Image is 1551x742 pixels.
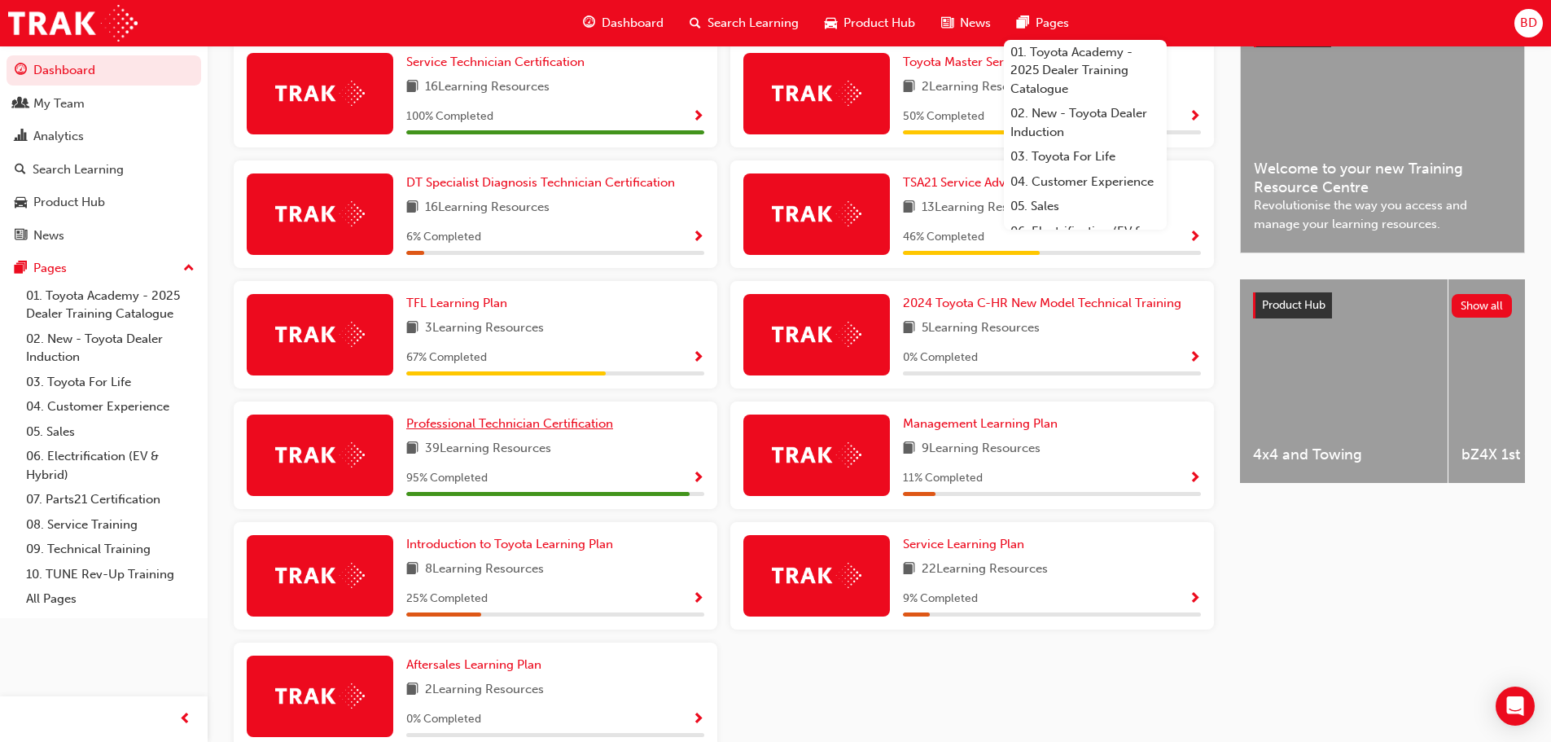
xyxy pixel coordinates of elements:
a: 02. New - Toyota Dealer Induction [1004,101,1167,144]
a: Dashboard [7,55,201,86]
span: Show Progress [1189,231,1201,245]
span: 0 % Completed [903,349,978,367]
span: 100 % Completed [406,108,493,126]
img: Trak [8,5,138,42]
span: book-icon [903,318,915,339]
span: Revolutionise the way you access and manage your learning resources. [1254,196,1511,233]
div: My Team [33,94,85,113]
span: Show Progress [692,713,704,727]
img: Trak [772,322,861,347]
span: Show Progress [1189,592,1201,607]
span: car-icon [15,195,27,210]
span: 3 Learning Resources [425,318,544,339]
button: Show Progress [692,107,704,127]
button: Show Progress [692,348,704,368]
span: search-icon [15,163,26,178]
button: Show Progress [692,468,704,489]
span: book-icon [406,318,418,339]
a: TSA21 Service Advisor Certification [903,173,1106,192]
span: Welcome to your new Training Resource Centre [1254,160,1511,196]
a: All Pages [20,586,201,612]
span: Aftersales Learning Plan [406,657,541,672]
a: 10. TUNE Rev-Up Training [20,562,201,587]
span: 16 Learning Resources [425,77,550,98]
span: 9 % Completed [903,590,978,608]
img: Trak [275,322,365,347]
img: Trak [275,683,365,709]
a: 09. Technical Training [20,537,201,562]
a: 2024 Toyota C-HR New Model Technical Training [903,294,1188,313]
span: book-icon [903,77,915,98]
span: Pages [1036,14,1069,33]
span: TSA21 Service Advisor Certification [903,175,1100,190]
a: car-iconProduct Hub [812,7,928,40]
div: Open Intercom Messenger [1496,687,1535,726]
a: 04. Customer Experience [20,394,201,419]
a: Toyota Master Service Advisor Certification [903,53,1152,72]
span: people-icon [15,97,27,112]
div: Product Hub [33,193,105,212]
a: 06. Electrification (EV & Hybrid) [20,444,201,487]
span: Show Progress [1189,472,1201,486]
span: Show Progress [692,592,704,607]
span: book-icon [903,198,915,218]
a: 04. Customer Experience [1004,169,1167,195]
img: Trak [772,442,861,468]
a: My Team [7,89,201,119]
span: news-icon [15,229,27,244]
a: Professional Technician Certification [406,415,620,433]
div: Pages [33,259,67,278]
span: 16 Learning Resources [425,198,550,218]
a: 03. Toyota For Life [1004,144,1167,169]
span: Service Learning Plan [903,537,1024,551]
span: Show Progress [1189,351,1201,366]
img: Trak [275,442,365,468]
span: Show Progress [692,472,704,486]
a: Product HubShow all [1253,292,1512,318]
span: 25 % Completed [406,590,488,608]
a: News [7,221,201,251]
span: 11 % Completed [903,469,983,488]
span: 4x4 and Towing [1253,446,1435,464]
span: 0 % Completed [406,710,481,729]
span: 8 Learning Resources [425,560,544,580]
a: 01. Toyota Academy - 2025 Dealer Training Catalogue [1004,40,1167,102]
span: 67 % Completed [406,349,487,367]
span: Toyota Master Service Advisor Certification [903,55,1146,69]
span: Search Learning [708,14,799,33]
button: DashboardMy TeamAnalyticsSearch LearningProduct HubNews [7,52,201,253]
button: Show Progress [1189,468,1201,489]
a: 01. Toyota Academy - 2025 Dealer Training Catalogue [20,283,201,327]
span: Show Progress [692,351,704,366]
a: 06. Electrification (EV & Hybrid) [1004,219,1167,262]
span: search-icon [690,13,701,33]
span: BD [1520,14,1537,33]
img: Trak [275,563,365,588]
span: prev-icon [179,709,191,730]
span: 39 Learning Resources [425,439,551,459]
button: Show Progress [692,709,704,730]
span: 50 % Completed [903,108,984,126]
img: Trak [275,81,365,106]
button: Show Progress [1189,227,1201,248]
a: guage-iconDashboard [570,7,677,40]
span: 22 Learning Resources [922,560,1048,580]
a: TFL Learning Plan [406,294,514,313]
div: Analytics [33,127,84,146]
span: 95 % Completed [406,469,488,488]
div: Search Learning [33,160,124,179]
span: news-icon [941,13,953,33]
div: News [33,226,64,245]
span: 2 Learning Resources [425,680,544,700]
span: Management Learning Plan [903,416,1058,431]
button: BD [1514,9,1543,37]
a: Service Learning Plan [903,535,1031,554]
a: DT Specialist Diagnosis Technician Certification [406,173,681,192]
a: search-iconSearch Learning [677,7,812,40]
span: Product Hub [843,14,915,33]
span: Professional Technician Certification [406,416,613,431]
span: book-icon [406,77,418,98]
span: book-icon [406,439,418,459]
img: Trak [772,81,861,106]
a: Aftersales Learning Plan [406,656,548,674]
